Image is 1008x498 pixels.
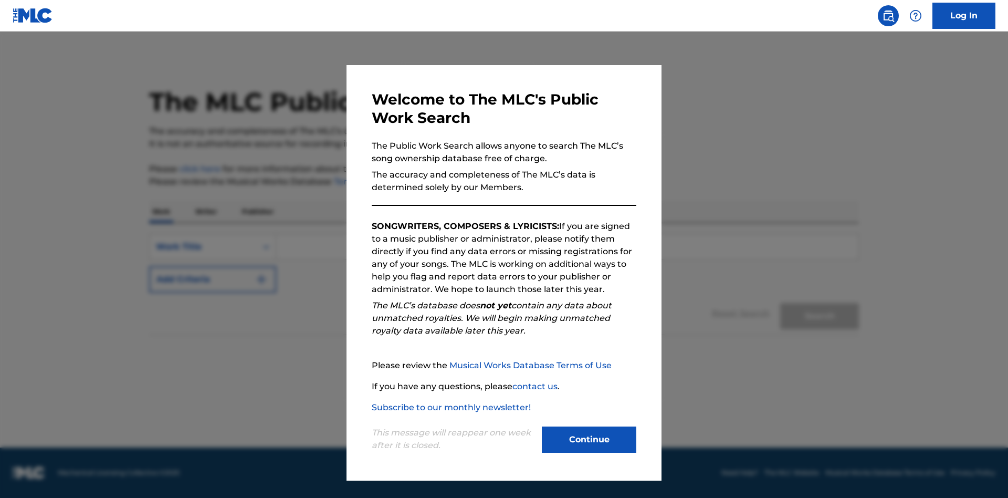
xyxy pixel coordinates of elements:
a: Subscribe to our monthly newsletter! [372,402,531,412]
p: This message will reappear one week after it is closed. [372,427,535,452]
iframe: Chat Widget [955,448,1008,498]
h3: Welcome to The MLC's Public Work Search [372,90,636,127]
a: Log In [932,3,995,29]
em: The MLC’s database does contain any data about unmatched royalties. We will begin making unmatche... [372,300,612,336]
p: If you are signed to a music publisher or administrator, please notify them directly if you find ... [372,220,636,296]
p: The Public Work Search allows anyone to search The MLC’s song ownership database free of charge. [372,140,636,165]
p: If you have any questions, please . [372,380,636,393]
img: help [909,9,922,22]
strong: SONGWRITERS, COMPOSERS & LYRICISTS: [372,221,559,231]
a: Musical Works Database Terms of Use [449,360,612,370]
div: Help [905,5,926,26]
a: contact us [512,381,558,391]
button: Continue [542,427,636,453]
p: Please review the [372,359,636,372]
img: MLC Logo [13,8,53,23]
strong: not yet [480,300,511,310]
img: search [882,9,895,22]
a: Public Search [878,5,899,26]
p: The accuracy and completeness of The MLC’s data is determined solely by our Members. [372,169,636,194]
